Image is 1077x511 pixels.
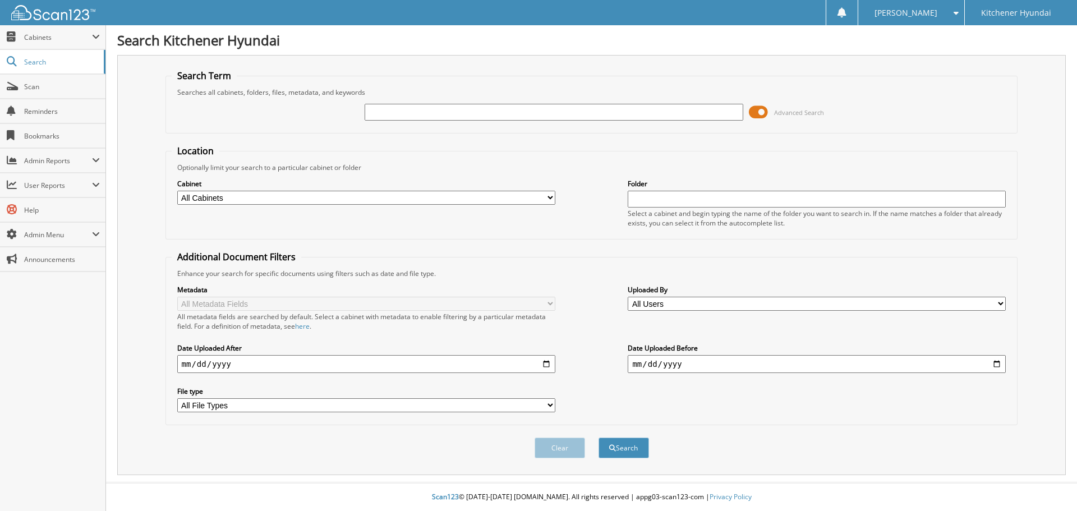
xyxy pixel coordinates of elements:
input: end [628,355,1006,373]
div: © [DATE]-[DATE] [DOMAIN_NAME]. All rights reserved | appg03-scan123-com | [106,484,1077,511]
div: Enhance your search for specific documents using filters such as date and file type. [172,269,1012,278]
label: Date Uploaded Before [628,343,1006,353]
span: Scan [24,82,100,91]
span: [PERSON_NAME] [875,10,937,16]
label: Folder [628,179,1006,188]
div: Select a cabinet and begin typing the name of the folder you want to search in. If the name match... [628,209,1006,228]
button: Clear [535,438,585,458]
div: Optionally limit your search to a particular cabinet or folder [172,163,1012,172]
span: Kitchener Hyundai [981,10,1051,16]
label: Metadata [177,285,555,294]
label: File type [177,386,555,396]
span: Cabinets [24,33,92,42]
span: User Reports [24,181,92,190]
a: Privacy Policy [710,492,752,501]
button: Search [599,438,649,458]
legend: Search Term [172,70,237,82]
div: Searches all cabinets, folders, files, metadata, and keywords [172,88,1012,97]
label: Cabinet [177,179,555,188]
span: Scan123 [432,492,459,501]
span: Admin Reports [24,156,92,165]
div: All metadata fields are searched by default. Select a cabinet with metadata to enable filtering b... [177,312,555,331]
h1: Search Kitchener Hyundai [117,31,1066,49]
span: Search [24,57,98,67]
span: Reminders [24,107,100,116]
label: Date Uploaded After [177,343,555,353]
legend: Additional Document Filters [172,251,301,263]
a: here [295,321,310,331]
legend: Location [172,145,219,157]
span: Bookmarks [24,131,100,141]
input: start [177,355,555,373]
span: Advanced Search [774,108,824,117]
span: Admin Menu [24,230,92,240]
img: scan123-logo-white.svg [11,5,95,20]
span: Help [24,205,100,215]
span: Announcements [24,255,100,264]
label: Uploaded By [628,285,1006,294]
